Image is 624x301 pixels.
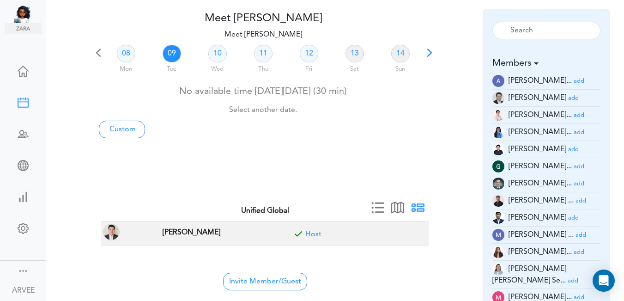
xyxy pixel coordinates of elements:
img: 2Q== [492,178,504,190]
input: Search [492,22,601,39]
a: add [568,94,579,102]
span: [PERSON_NAME]... [509,77,572,85]
img: oYmRaigo6CGHQoVEE68UKaYmSv3mcdPtBqv6mR0IswoELyKVAGpf2awGYjY1lJF3I6BneypHs55I8hk2WCirnQq9SYxiZpiWh... [492,212,504,224]
span: [PERSON_NAME]... [509,129,572,136]
div: Fri [287,61,331,74]
img: Unified Global - Powered by TEAMCAL AI [14,5,42,23]
p: Meet [PERSON_NAME] [92,29,434,40]
img: zara.png [5,23,42,34]
div: Share Meeting Link [5,160,42,169]
span: [PERSON_NAME]... [509,294,572,301]
div: Sat [333,61,376,74]
a: Change side menu [18,265,29,278]
span: [PERSON_NAME] ... [509,197,574,204]
small: add [574,181,584,187]
div: Create Meeting [5,97,42,106]
a: ARVEE [1,279,45,300]
span: [PERSON_NAME] [509,146,566,153]
div: Thu [241,61,285,74]
img: tYClh565bsNRV2DOQ8zUDWWPrkmSsbOKg5xJDCoDKG2XlEZmCEccTQ7zEOPYImp7PCOAf7r2cjy7pCrRzzhJpJUo4c9mYcQ0F... [492,263,504,275]
span: [PERSON_NAME] [PERSON_NAME] Se... [492,265,566,284]
strong: [PERSON_NAME] [163,229,220,236]
span: Next 7 days [423,49,436,62]
img: wOzMUeZp9uVEwAAAABJRU5ErkJggg== [492,229,504,241]
li: Tax Supervisor (am.latonio@unified-accounting.com) [492,107,601,124]
img: t+ebP8ENxXARE3R9ZYAAAAASUVORK5CYII= [492,246,504,258]
span: [PERSON_NAME]... [509,111,572,119]
li: Tax Admin (e.dayan@unified-accounting.com) [492,141,601,158]
small: add [574,78,584,84]
div: ARVEE [12,285,35,296]
a: add [574,163,584,170]
div: Sun [378,61,422,74]
small: add [574,249,584,255]
small: add [568,215,579,221]
img: ARVEE FLORES(a.flores@unified-accounting.com, TAX PARTNER at Corona, CA, USA) [103,224,120,240]
li: Tax Advisor (mc.talley@unified-accounting.com) [492,227,601,244]
small: add [568,278,578,284]
a: 08 [117,45,135,62]
li: Tax Manager (mc.servinas@unified-accounting.com) [492,261,601,289]
li: Tax Accountant (mc.cabasan@unified-accounting.com) [492,244,601,261]
a: 12 [300,45,318,62]
a: add [568,146,579,153]
div: Tue [150,61,194,74]
a: add [574,111,584,119]
span: [PERSON_NAME]... [509,163,572,170]
li: Tax Admin (i.herrera@unified-accounting.com) [492,175,601,192]
div: Mon [104,61,148,74]
div: Schedule Team Meeting [5,129,42,138]
li: Partner (justine.tala@unifiedglobalph.com) [492,209,601,227]
a: add [574,294,584,301]
strong: Unified Global [241,207,289,215]
small: add [574,164,584,170]
h5: Members [492,58,601,69]
a: 11 [254,45,273,62]
a: add [568,214,579,221]
span: [PERSON_NAME] [509,94,566,102]
span: No available time [DATE][DATE] (30 min) [179,87,347,114]
small: add [568,147,579,153]
a: Included for meeting [305,231,321,238]
a: add [568,277,578,284]
a: add [574,248,584,256]
a: add [576,197,586,204]
span: [PERSON_NAME]... [509,180,572,187]
div: View Insights [5,191,42,201]
small: add [574,112,584,118]
small: add [574,129,584,135]
span: [PERSON_NAME]... [509,248,572,256]
a: 10 [208,45,227,62]
img: 2Q== [492,126,504,138]
a: add [576,231,586,239]
a: 14 [391,45,410,62]
div: Show menu and text [18,265,29,275]
small: add [576,198,586,204]
span: Previous 7 days [92,49,105,62]
img: Z [492,143,504,155]
small: add [574,295,584,301]
small: add [568,95,579,101]
small: Select another date. [229,106,297,114]
a: add [574,77,584,85]
div: Change Settings [5,223,42,232]
a: add [574,180,584,187]
li: Tax Supervisor (a.millos@unified-accounting.com) [492,90,601,107]
div: Open Intercom Messenger [593,270,615,292]
span: [PERSON_NAME] [509,214,566,221]
span: Invite Member/Guest to join your Group Free Time Calendar [223,273,307,290]
li: Tax Manager (jm.atienza@unified-accounting.com) [492,192,601,209]
small: add [576,232,586,238]
a: add [574,129,584,136]
span: [PERSON_NAME] ... [509,231,574,239]
a: Custom [99,121,145,138]
a: 13 [345,45,364,62]
span: TAX PARTNER at Corona, CA, USA [160,225,223,239]
img: 9k= [492,92,504,104]
img: wEqpdqGJg0NqAAAAABJRU5ErkJggg== [492,160,504,172]
li: Tax Manager (g.magsino@unified-accounting.com) [492,158,601,175]
a: Change Settings [5,218,42,240]
span: Included for meeting [291,229,305,243]
img: 9k= [492,195,504,207]
div: Home [5,66,42,75]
